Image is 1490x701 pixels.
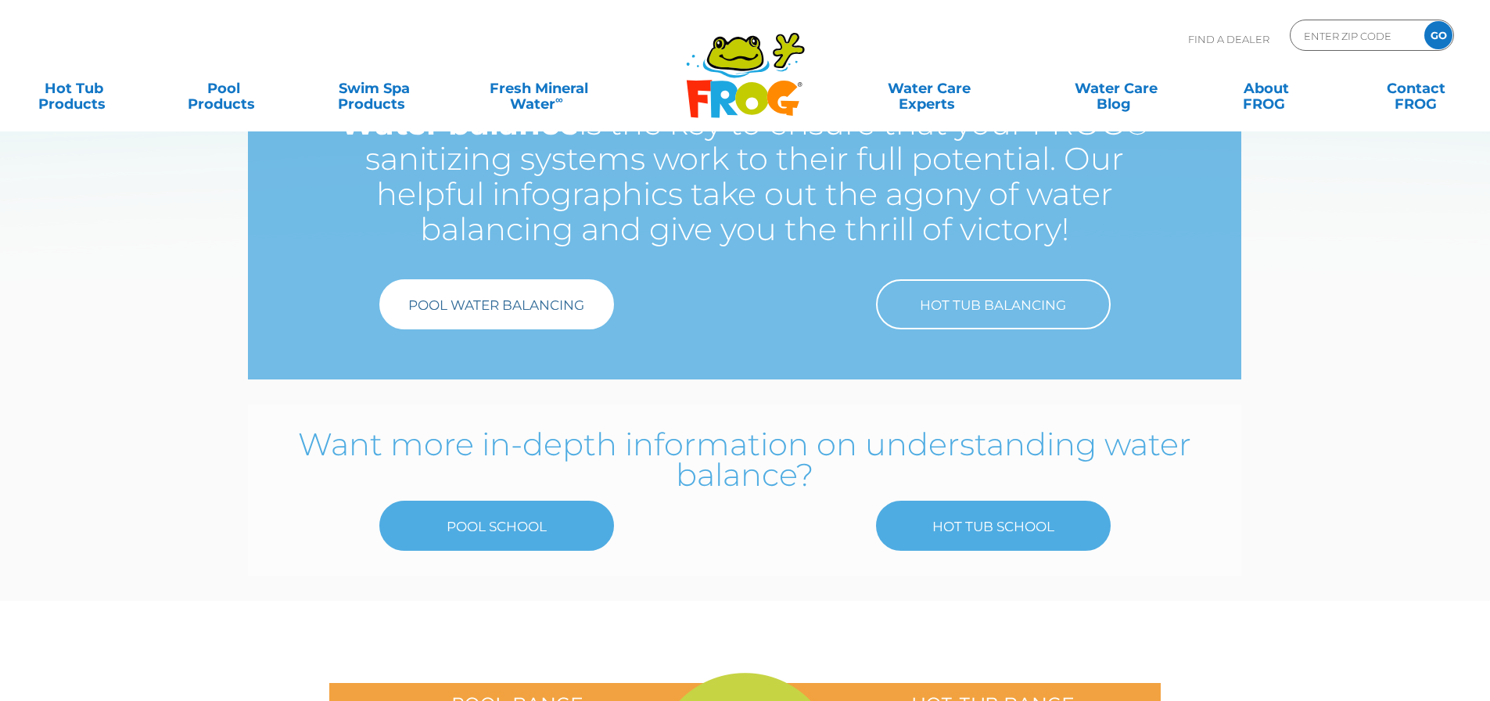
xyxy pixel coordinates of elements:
input: GO [1424,21,1452,49]
a: POOL SCHOOL [379,501,614,551]
a: Water CareExperts [835,73,1024,104]
a: ContactFROG [1358,73,1474,104]
a: PoolProducts [166,73,282,104]
p: Find A Dealer [1188,20,1269,59]
a: Hot Tub Balancing [876,279,1111,329]
a: HOT TUB SCHOOL [876,501,1111,551]
span: Want more in-depth information on understanding water balance? [298,425,1191,494]
a: Hot TubProducts [16,73,132,104]
sup: ∞ [555,93,563,106]
a: Water CareBlog [1057,73,1174,104]
a: AboutFROG [1208,73,1324,104]
a: Swim SpaProducts [316,73,433,104]
a: Pool Water Balancing [379,279,614,329]
a: Fresh MineralWater∞ [465,73,612,104]
span: is the key to ensure that your FROG® sanitizing systems work to their full potential. Our helpful... [339,104,1151,248]
input: Zip Code Form [1302,24,1408,47]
